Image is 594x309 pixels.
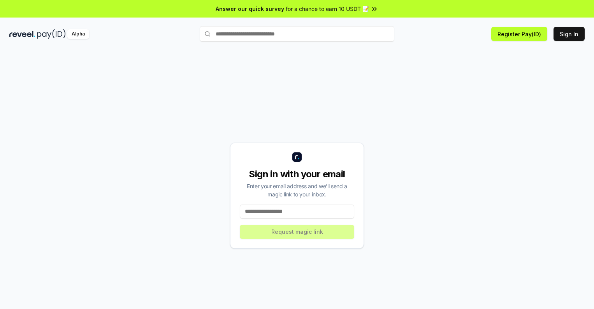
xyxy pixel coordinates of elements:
img: reveel_dark [9,29,35,39]
span: Answer our quick survey [216,5,284,13]
button: Register Pay(ID) [491,27,547,41]
span: for a chance to earn 10 USDT 📝 [286,5,369,13]
div: Sign in with your email [240,168,354,180]
img: pay_id [37,29,66,39]
button: Sign In [554,27,585,41]
div: Alpha [67,29,89,39]
div: Enter your email address and we’ll send a magic link to your inbox. [240,182,354,198]
img: logo_small [292,152,302,162]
